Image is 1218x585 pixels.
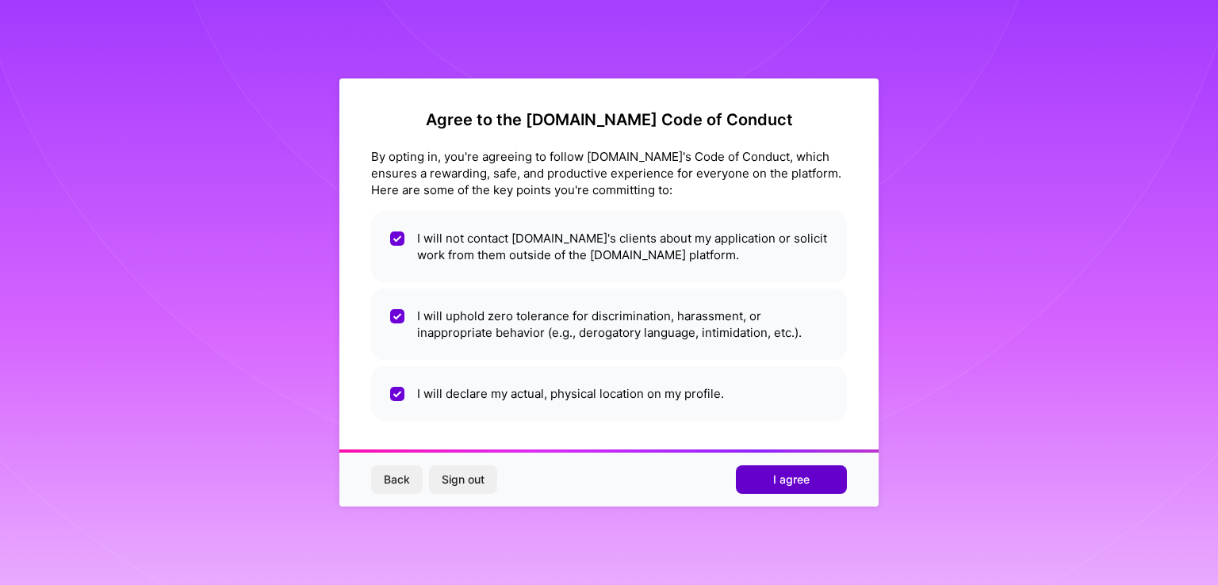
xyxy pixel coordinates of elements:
li: I will uphold zero tolerance for discrimination, harassment, or inappropriate behavior (e.g., der... [371,289,847,360]
span: I agree [773,472,810,487]
button: I agree [736,465,847,494]
button: Back [371,465,423,494]
span: Back [384,472,410,487]
h2: Agree to the [DOMAIN_NAME] Code of Conduct [371,110,847,129]
li: I will not contact [DOMAIN_NAME]'s clients about my application or solicit work from them outside... [371,211,847,282]
button: Sign out [429,465,497,494]
span: Sign out [442,472,485,487]
div: By opting in, you're agreeing to follow [DOMAIN_NAME]'s Code of Conduct, which ensures a rewardin... [371,148,847,198]
li: I will declare my actual, physical location on my profile. [371,366,847,421]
